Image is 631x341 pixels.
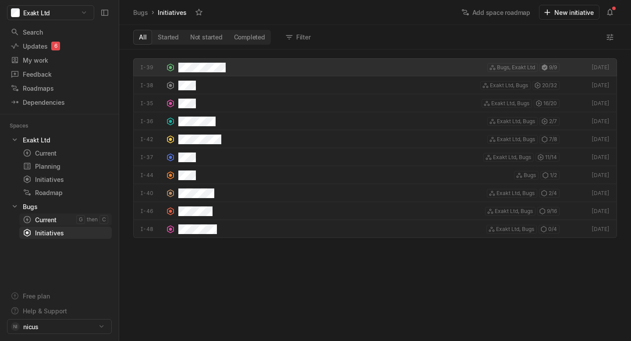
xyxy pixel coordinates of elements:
[496,225,534,233] span: Exakt Ltd, Bugs
[133,58,617,76] div: I-39Bugs, Exakt Ltd9/9[DATE]
[119,58,631,341] div: grid
[7,25,112,39] a: Search
[539,135,560,144] div: 7 / 8
[7,96,112,109] a: Dependencies
[7,134,112,146] a: Exakt Ltd
[590,171,610,179] div: [DATE]
[23,135,50,145] div: Exakt Ltd
[539,5,599,20] button: New initiative
[23,322,39,331] span: nicus
[133,184,617,202] a: I-40Exakt Ltd, Bugs2/4[DATE]
[281,30,316,44] button: Filter
[493,153,531,161] span: Exakt Ltd, Bugs
[7,82,112,95] a: Roadmaps
[19,160,112,172] a: Planning
[11,28,108,37] div: Search
[524,171,536,179] span: Bugs
[495,207,533,215] span: Exakt Ltd, Bugs
[7,39,112,53] a: Updates6
[7,67,112,81] a: Feedback
[490,82,528,89] span: Exakt Ltd, Bugs
[540,171,560,180] div: 1 / 2
[141,64,163,71] div: I-39
[131,7,150,18] a: Bugs
[141,171,163,179] div: I-44
[141,189,163,197] div: I-40
[7,319,112,334] button: NInicus
[534,99,560,108] div: 16 / 20
[535,153,560,162] div: 11 / 14
[23,228,108,238] div: Initiatives
[491,99,529,107] span: Exakt Ltd, Bugs
[19,186,112,199] a: Roadmap
[590,117,610,125] div: [DATE]
[590,225,610,233] div: [DATE]
[133,94,617,112] div: I-35Exakt Ltd, Bugs16/20[DATE]
[19,147,112,159] a: Current
[539,189,560,198] div: 2 / 4
[532,81,560,90] div: 20 / 32
[590,189,610,197] div: [DATE]
[590,82,610,89] div: [DATE]
[13,322,18,331] span: NI
[141,117,163,125] div: I-36
[133,30,152,45] button: All
[23,175,108,184] div: Initiatives
[457,5,535,19] button: Add space roadmap
[141,82,163,89] div: I-38
[141,153,163,161] div: I-37
[539,117,560,126] div: 2 / 7
[11,56,108,65] div: My work
[152,30,184,44] button: Started
[133,148,617,166] a: I-37Exakt Ltd, Bugs11/14[DATE]
[539,63,560,72] div: 9 / 9
[51,42,60,50] div: 6
[7,200,112,213] a: Bugs
[23,215,76,224] div: Current
[156,7,188,18] div: Initiatives
[590,153,610,161] div: [DATE]
[133,112,617,130] a: I-36Exakt Ltd, Bugs2/7[DATE]
[11,70,108,79] div: Feedback
[497,117,535,125] span: Exakt Ltd, Bugs
[152,8,154,17] div: ›
[23,202,38,211] div: Bugs
[19,227,112,239] a: Initiatives
[133,166,617,184] a: I-44Bugs1/2[DATE]
[10,121,39,130] div: Spaces
[496,189,535,197] span: Exakt Ltd, Bugs
[141,225,163,233] div: I-48
[133,76,617,94] a: I-38Exakt Ltd, Bugs20/32[DATE]
[23,162,108,171] div: Planning
[133,130,617,148] div: I-42Exakt Ltd, Bugs7/8[DATE]
[228,30,271,44] button: Completed
[7,53,112,67] a: My work
[99,215,108,224] kbd: c
[141,207,163,215] div: I-46
[497,64,535,71] span: Bugs, Exakt Ltd
[11,84,108,93] div: Roadmaps
[23,8,50,18] span: Exakt Ltd
[590,64,610,71] div: [DATE]
[184,30,228,44] button: Not started
[11,98,108,107] div: Dependencies
[7,289,112,302] a: Free plan
[7,5,94,20] button: Exakt Ltd
[539,225,560,234] div: 0 / 4
[497,135,535,143] span: Exakt Ltd, Bugs
[590,135,610,143] div: [DATE]
[133,202,617,220] a: I-46Exakt Ltd, Bugs9/16[DATE]
[76,215,85,224] kbd: g
[85,215,99,224] div: then
[23,188,108,197] div: Roadmap
[23,149,108,158] div: Current
[133,220,617,238] a: I-48Exakt Ltd, Bugs0/4[DATE]
[19,173,112,185] a: Initiatives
